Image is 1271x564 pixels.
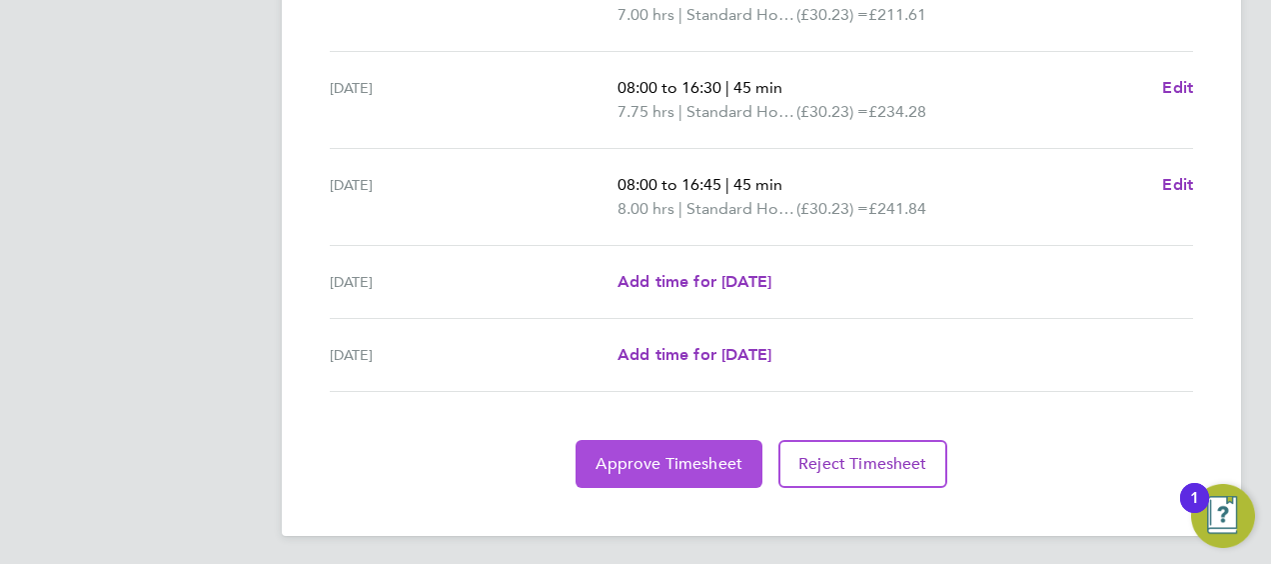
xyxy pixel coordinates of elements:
[618,5,674,24] span: 7.00 hrs
[618,270,771,294] a: Add time for [DATE]
[330,270,618,294] div: [DATE]
[796,5,868,24] span: (£30.23) =
[678,199,682,218] span: |
[330,343,618,367] div: [DATE]
[796,199,868,218] span: (£30.23) =
[1162,173,1193,197] a: Edit
[1162,175,1193,194] span: Edit
[868,199,926,218] span: £241.84
[1191,484,1255,548] button: Open Resource Center, 1 new notification
[733,78,782,97] span: 45 min
[798,454,927,474] span: Reject Timesheet
[868,5,926,24] span: £211.61
[618,272,771,291] span: Add time for [DATE]
[1190,498,1199,524] div: 1
[725,78,729,97] span: |
[330,76,618,124] div: [DATE]
[678,5,682,24] span: |
[618,102,674,121] span: 7.75 hrs
[618,343,771,367] a: Add time for [DATE]
[678,102,682,121] span: |
[618,345,771,364] span: Add time for [DATE]
[1162,78,1193,97] span: Edit
[618,199,674,218] span: 8.00 hrs
[733,175,782,194] span: 45 min
[618,175,721,194] span: 08:00 to 16:45
[796,102,868,121] span: (£30.23) =
[868,102,926,121] span: £234.28
[686,100,796,124] span: Standard Hourly
[330,173,618,221] div: [DATE]
[686,197,796,221] span: Standard Hourly
[686,3,796,27] span: Standard Hourly
[778,440,947,488] button: Reject Timesheet
[576,440,762,488] button: Approve Timesheet
[1162,76,1193,100] a: Edit
[618,78,721,97] span: 08:00 to 16:30
[596,454,742,474] span: Approve Timesheet
[725,175,729,194] span: |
